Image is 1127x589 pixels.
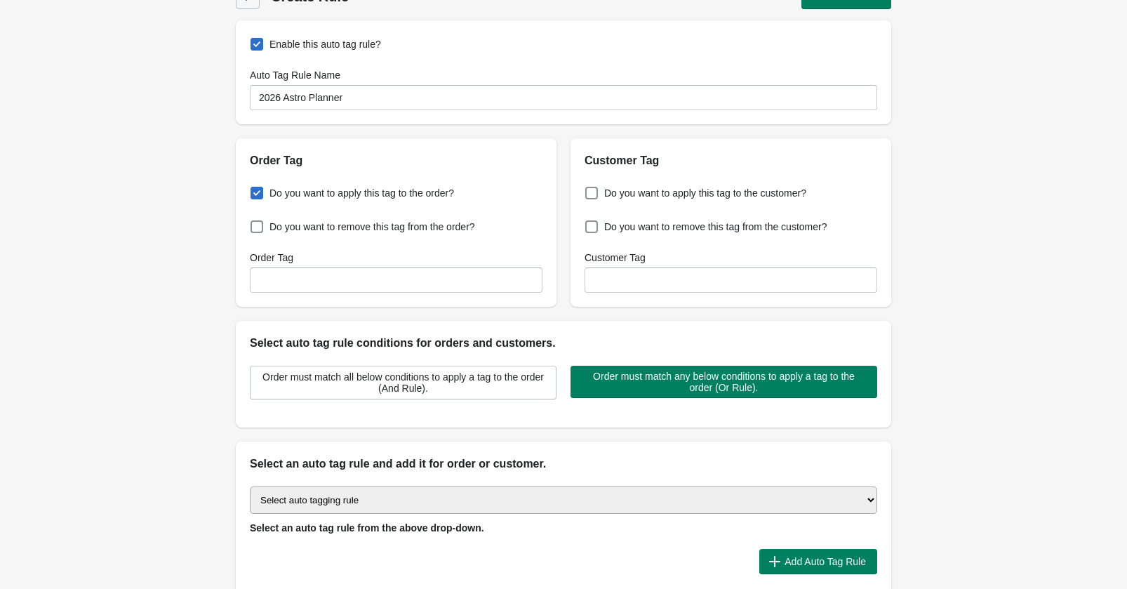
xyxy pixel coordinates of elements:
[250,152,542,169] h2: Order Tag
[585,152,877,169] h2: Customer Tag
[269,186,454,200] span: Do you want to apply this tag to the order?
[269,37,381,51] span: Enable this auto tag rule?
[250,366,556,399] button: Order must match all below conditions to apply a tag to the order (And Rule).
[582,371,866,393] span: Order must match any below conditions to apply a tag to the order (Or Rule).
[785,556,866,567] span: Add Auto Tag Rule
[250,251,293,265] label: Order Tag
[250,456,877,472] h2: Select an auto tag rule and add it for order or customer.
[250,68,340,82] label: Auto Tag Rule Name
[250,335,877,352] h2: Select auto tag rule conditions for orders and customers.
[262,371,545,394] span: Order must match all below conditions to apply a tag to the order (And Rule).
[250,522,484,534] span: Select an auto tag rule from the above drop-down.
[604,186,806,200] span: Do you want to apply this tag to the customer?
[269,220,475,234] span: Do you want to remove this tag from the order?
[759,549,877,574] button: Add Auto Tag Rule
[571,366,877,398] button: Order must match any below conditions to apply a tag to the order (Or Rule).
[585,251,646,265] label: Customer Tag
[604,220,827,234] span: Do you want to remove this tag from the customer?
